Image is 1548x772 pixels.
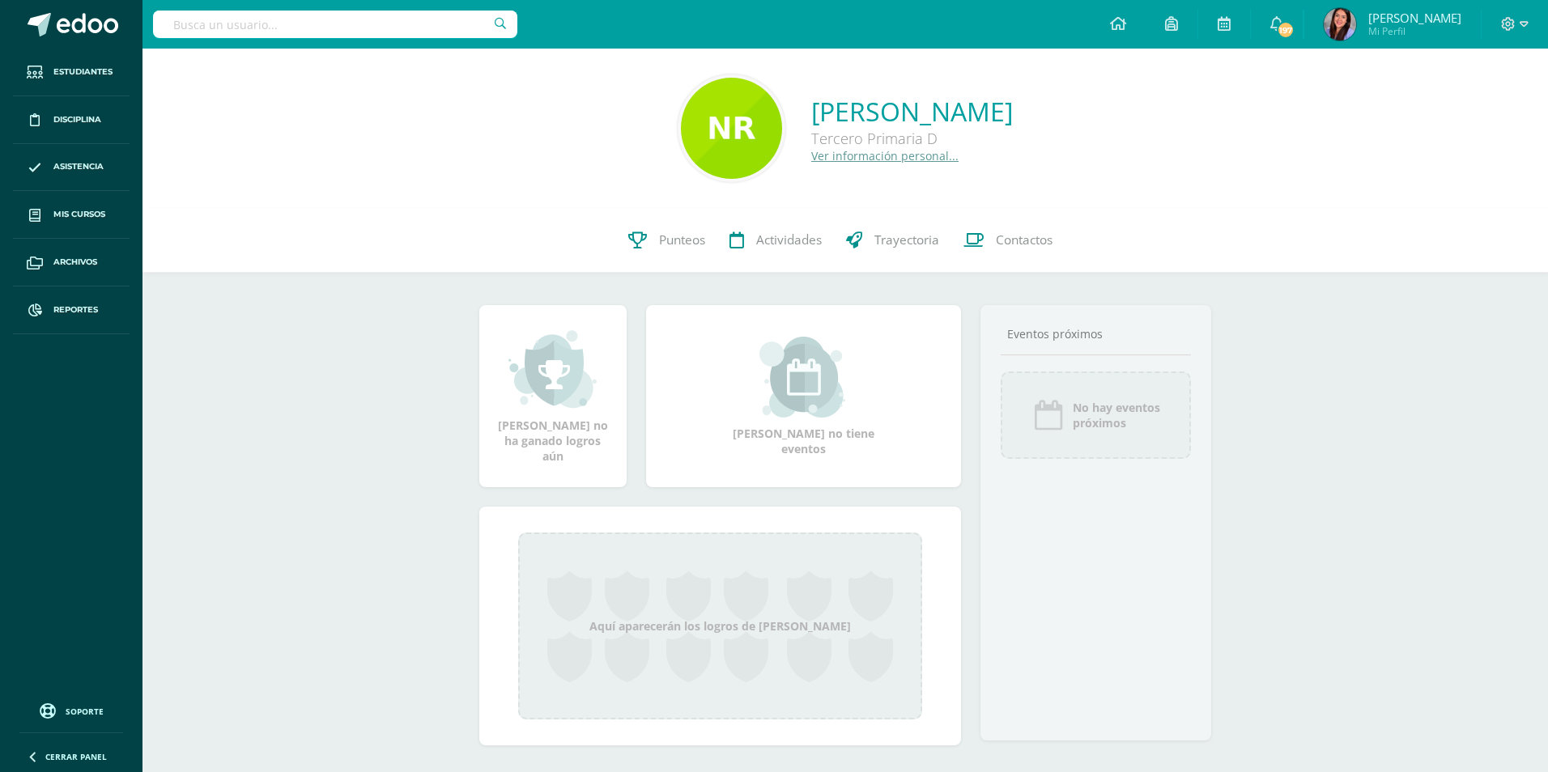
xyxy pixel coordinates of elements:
span: Cerrar panel [45,751,107,762]
img: event_icon.png [1032,399,1065,431]
img: 973116c3cfe8714e39039c433039b2a3.png [1324,8,1356,40]
span: Mis cursos [53,208,105,221]
a: Punteos [616,208,717,273]
a: Reportes [13,286,130,334]
img: event_small.png [759,337,848,418]
img: achievement_small.png [508,329,597,409]
span: Punteos [659,231,705,248]
a: Archivos [13,239,130,286]
a: Trayectoria [834,208,951,273]
a: [PERSON_NAME] [811,94,1013,129]
span: Reportes [53,303,98,316]
img: 5cf1d9f8ad3251bb1951dfc1f48753e1.png [681,78,782,179]
div: [PERSON_NAME] no ha ganado logros aún [495,329,610,464]
span: Archivos [53,256,97,269]
span: Disciplina [53,113,101,126]
a: Actividades [717,208,834,273]
span: [PERSON_NAME] [1368,10,1461,26]
a: Ver información personal... [811,148,959,163]
div: Aquí aparecerán los logros de [PERSON_NAME] [518,532,922,719]
span: 197 [1277,21,1295,39]
a: Mis cursos [13,191,130,239]
span: No hay eventos próximos [1073,400,1160,431]
span: Estudiantes [53,66,113,78]
span: Asistencia [53,160,104,173]
a: Soporte [19,699,123,721]
span: Actividades [756,231,822,248]
a: Contactos [951,208,1065,273]
div: Tercero Primaria D [811,129,1013,148]
span: Soporte [66,706,104,717]
span: Contactos [996,231,1053,248]
span: Trayectoria [874,231,939,248]
div: [PERSON_NAME] no tiene eventos [722,337,884,456]
span: Mi Perfil [1368,24,1461,38]
input: Busca un usuario... [153,11,517,38]
a: Estudiantes [13,49,130,96]
a: Asistencia [13,144,130,192]
a: Disciplina [13,96,130,144]
div: Eventos próximos [1001,326,1192,341]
